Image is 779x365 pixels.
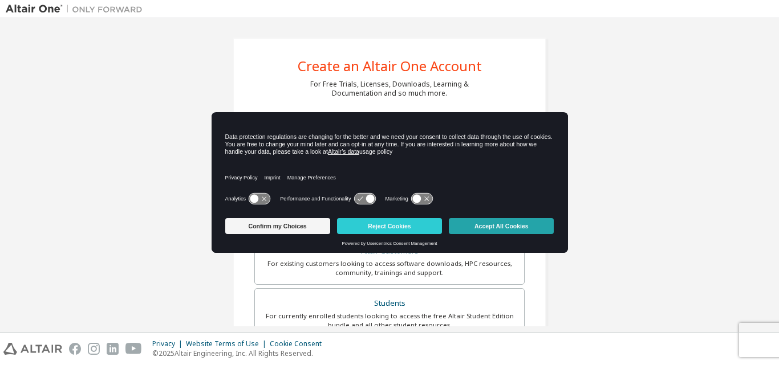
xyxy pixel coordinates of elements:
img: altair_logo.svg [3,343,62,355]
div: Cookie Consent [270,339,328,348]
img: facebook.svg [69,343,81,355]
div: Website Terms of Use [186,339,270,348]
div: Privacy [152,339,186,348]
div: Create an Altair One Account [298,59,482,73]
img: instagram.svg [88,343,100,355]
div: For existing customers looking to access software downloads, HPC resources, community, trainings ... [262,259,517,277]
div: For currently enrolled students looking to access the free Altair Student Edition bundle and all ... [262,311,517,330]
img: linkedin.svg [107,343,119,355]
p: © 2025 Altair Engineering, Inc. All Rights Reserved. [152,348,328,358]
div: For Free Trials, Licenses, Downloads, Learning & Documentation and so much more. [310,80,469,98]
img: youtube.svg [125,343,142,355]
div: Students [262,296,517,311]
img: Altair One [6,3,148,15]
